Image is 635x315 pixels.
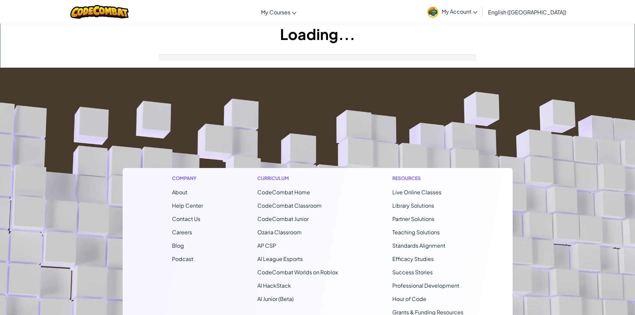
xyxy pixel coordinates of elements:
a: AP CSP [257,242,276,249]
a: Professional Development [392,282,459,289]
a: Help Center [172,202,203,209]
a: AI League Esports [257,255,303,262]
h1: Loading... [0,24,635,44]
span: My Courses [261,9,290,16]
img: CodeCombat logo [70,5,129,19]
a: CodeCombat Worlds on Roblox [257,269,338,276]
span: CodeCombat Home [257,189,310,196]
img: avatar [427,7,438,18]
a: CodeCombat Junior [257,215,309,222]
span: English ([GEOGRAPHIC_DATA]) [488,9,566,16]
a: Teaching Solutions [392,229,440,236]
a: Library Solutions [392,202,434,209]
h1: Curriculum [257,175,338,182]
a: English ([GEOGRAPHIC_DATA]) [485,3,570,21]
a: Ozaria Classroom [257,229,302,236]
a: Hour of Code [392,295,426,302]
h1: Resources [392,175,463,182]
a: AI Junior (Beta) [257,295,294,302]
a: Podcast [172,255,193,262]
a: Success Stories [392,269,433,276]
a: AI HackStack [257,282,291,289]
h1: Company [172,175,203,182]
a: About [172,189,187,196]
a: CodeCombat Classroom [257,202,322,209]
a: Partner Solutions [392,215,434,222]
a: Standards Alignment [392,242,445,249]
a: Live Online Classes [392,189,441,196]
a: Careers [172,229,192,236]
a: My Courses [258,3,300,21]
a: Blog [172,242,184,249]
span: My Account [442,8,477,15]
a: Efficacy Studies [392,255,434,262]
a: My Account [424,1,481,22]
span: Contact Us [172,215,200,222]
